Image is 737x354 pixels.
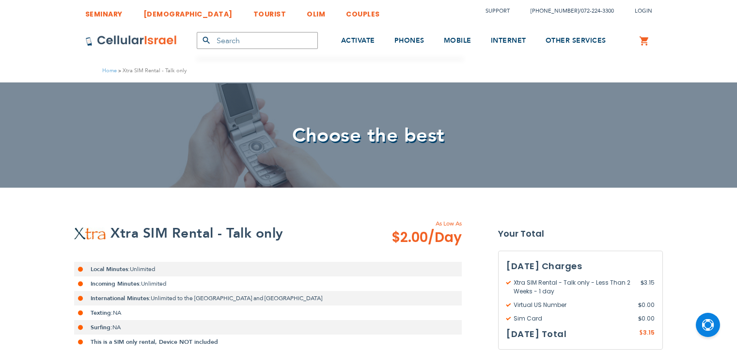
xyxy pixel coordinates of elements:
span: 3.15 [643,328,655,337]
a: 072-224-3300 [581,7,614,15]
li: Unlimited [74,262,462,276]
span: ACTIVATE [341,36,375,45]
a: TOURIST [253,2,286,20]
span: Sim Card [506,314,638,323]
span: $ [641,278,644,287]
span: 3.15 [641,278,655,296]
a: ACTIVATE [341,23,375,59]
h3: [DATE] Total [506,327,566,341]
li: Unlimited to the [GEOGRAPHIC_DATA] and [GEOGRAPHIC_DATA] [74,291,462,306]
span: INTERNET [491,36,526,45]
span: PHONES [394,36,424,45]
span: $2.00 [392,228,462,247]
strong: International Minutes: [91,294,151,302]
a: OTHER SERVICES [546,23,606,59]
span: 0.00 [638,314,655,323]
li: / [521,4,614,18]
a: [PHONE_NUMBER] [531,7,579,15]
strong: Local Minutes: [91,265,130,273]
span: Xtra SIM Rental - Talk only - Less Than 2 Weeks - 1 day [506,278,641,296]
a: OLIM [307,2,325,20]
li: Xtra SIM Rental - Talk only [117,66,187,75]
span: /Day [428,228,462,247]
span: $ [639,329,643,338]
li: Unlimited [74,276,462,291]
span: OTHER SERVICES [546,36,606,45]
a: MOBILE [444,23,471,59]
li: NA [74,320,462,335]
strong: Texting: [91,309,113,317]
a: [DEMOGRAPHIC_DATA] [143,2,233,20]
strong: This is a SIM only rental, Device NOT included [91,338,218,346]
li: NA [74,306,462,320]
span: Choose the best [292,122,445,149]
a: Support [486,7,510,15]
span: Virtual US Number [506,301,638,309]
img: Cellular Israel Logo [85,35,177,47]
h2: Xtra SIM Rental - Talk only [110,224,283,243]
span: $ [638,314,642,323]
strong: Incoming Minutes: [91,280,141,288]
strong: Your Total [498,226,663,241]
a: PHONES [394,23,424,59]
span: $ [638,301,642,309]
span: MOBILE [444,36,471,45]
a: SEMINARY [85,2,123,20]
a: Home [102,67,117,74]
span: Login [635,7,652,15]
strong: Surfing: [91,323,112,331]
span: 0.00 [638,301,655,309]
img: Xtra SIM Rental - Talk only [74,227,106,239]
a: INTERNET [491,23,526,59]
a: COUPLES [346,2,380,20]
input: Search [197,32,318,49]
h3: [DATE] Charges [506,259,655,274]
span: As Low As [365,219,462,228]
